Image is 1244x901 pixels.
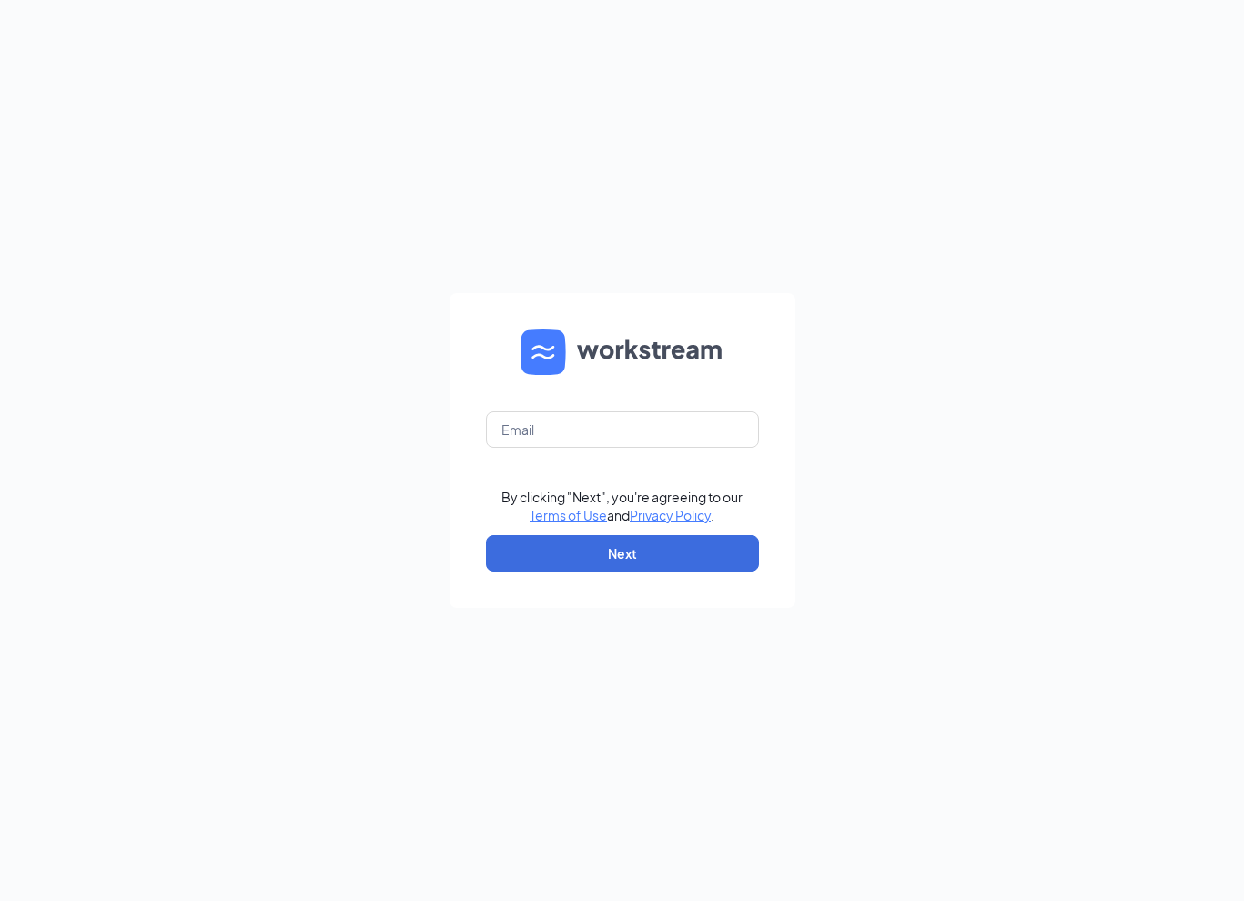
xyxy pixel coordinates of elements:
button: Next [486,535,759,572]
a: Privacy Policy [630,507,711,523]
a: Terms of Use [530,507,607,523]
div: By clicking "Next", you're agreeing to our and . [501,488,743,524]
input: Email [486,411,759,448]
img: WS logo and Workstream text [521,329,724,375]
